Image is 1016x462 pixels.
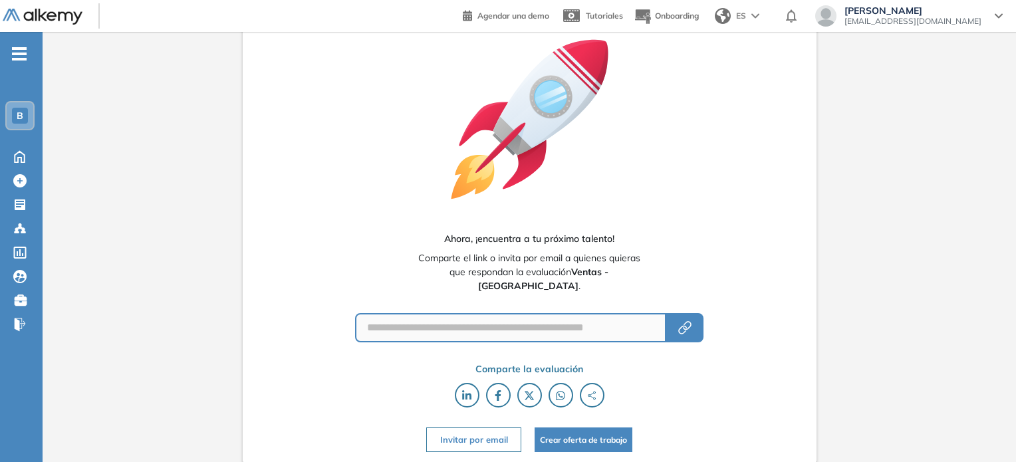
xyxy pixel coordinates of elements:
img: arrow [751,13,759,19]
span: Ahora, ¡encuentra a tu próximo talento! [444,232,614,246]
span: [PERSON_NAME] [844,5,981,16]
img: world [715,8,731,24]
span: Onboarding [655,11,699,21]
img: Logo [3,9,82,25]
span: Comparte la evaluación [475,362,583,376]
span: [EMAIL_ADDRESS][DOMAIN_NAME] [844,16,981,27]
i: - [12,53,27,55]
a: Agendar una demo [463,7,549,23]
button: Crear oferta de trabajo [535,427,632,452]
span: Comparte el link o invita por email a quienes quieras que respondan la evaluación . [414,251,645,293]
button: Onboarding [634,2,699,31]
span: Tutoriales [586,11,623,21]
span: Agendar una demo [477,11,549,21]
span: ES [736,10,746,22]
span: B [17,110,23,121]
button: Invitar por email [426,427,521,452]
